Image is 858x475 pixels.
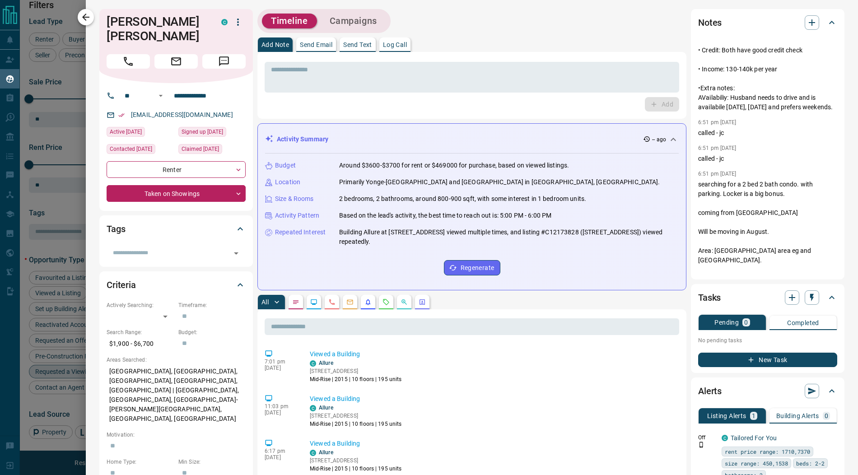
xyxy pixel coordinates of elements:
[343,42,372,48] p: Send Text
[118,112,125,118] svg: Email Verified
[698,334,837,347] p: No pending tasks
[722,435,728,441] div: condos.ca
[107,458,174,466] p: Home Type:
[275,194,314,204] p: Size & Rooms
[444,260,500,275] button: Regenerate
[698,442,704,448] svg: Push Notification Only
[178,328,246,336] p: Budget:
[178,458,246,466] p: Min Size:
[731,434,777,442] a: Tailored For You
[202,54,246,69] span: Message
[698,180,837,284] p: searching for a 2 bed 2 bath condo. with parking. Locker is a big bonus. coming from [GEOGRAPHIC_...
[339,194,586,204] p: 2 bedrooms, 2 bathrooms, around 800-900 sqft, with some interest in 1 bedroom units.
[107,274,246,296] div: Criteria
[339,161,569,170] p: Around $3600-$3700 for rent or $469000 for purchase, based on viewed listings.
[796,459,825,468] span: beds: 2-2
[364,298,372,306] svg: Listing Alerts
[107,328,174,336] p: Search Range:
[698,380,837,402] div: Alerts
[383,42,407,48] p: Log Call
[698,353,837,367] button: New Task
[110,144,152,154] span: Contacted [DATE]
[346,298,354,306] svg: Emails
[261,42,289,48] p: Add Note
[744,319,748,326] p: 0
[707,413,746,419] p: Listing Alerts
[110,127,142,136] span: Active [DATE]
[698,384,722,398] h2: Alerts
[319,360,333,366] a: Allure
[698,290,721,305] h2: Tasks
[776,413,819,419] p: Building Alerts
[310,412,401,420] p: [STREET_ADDRESS]
[107,161,246,178] div: Renter
[698,12,837,33] div: Notes
[419,298,426,306] svg: Agent Actions
[725,459,788,468] span: size range: 450,1538
[107,364,246,426] p: [GEOGRAPHIC_DATA], [GEOGRAPHIC_DATA], [GEOGRAPHIC_DATA], [GEOGRAPHIC_DATA], [GEOGRAPHIC_DATA] | [...
[230,247,242,260] button: Open
[265,365,296,371] p: [DATE]
[292,298,299,306] svg: Notes
[107,431,246,439] p: Motivation:
[275,211,319,220] p: Activity Pattern
[277,135,328,144] p: Activity Summary
[107,356,246,364] p: Areas Searched:
[107,301,174,309] p: Actively Searching:
[182,144,219,154] span: Claimed [DATE]
[339,177,660,187] p: Primarily Yonge-[GEOGRAPHIC_DATA] and [GEOGRAPHIC_DATA] in [GEOGRAPHIC_DATA], [GEOGRAPHIC_DATA].
[382,298,390,306] svg: Requests
[319,449,333,456] a: Allure
[265,410,296,416] p: [DATE]
[319,405,333,411] a: Allure
[339,211,551,220] p: Based on the lead's activity, the best time to reach out is: 5:00 PM - 6:00 PM
[262,14,317,28] button: Timeline
[265,359,296,365] p: 7:01 pm
[310,394,676,404] p: Viewed a Building
[652,135,666,144] p: -- ago
[265,131,679,148] div: Activity Summary-- ago
[698,287,837,308] div: Tasks
[107,336,174,351] p: $1,900 - $6,700
[310,420,401,428] p: Mid-Rise | 2015 | 10 floors | 195 units
[107,218,246,240] div: Tags
[261,299,269,305] p: All
[107,54,150,69] span: Call
[107,14,208,43] h1: [PERSON_NAME] [PERSON_NAME]
[178,127,246,140] div: Wed Jul 06 2022
[107,185,246,202] div: Taken on Showings
[131,111,233,118] a: [EMAIL_ADDRESS][DOMAIN_NAME]
[401,298,408,306] svg: Opportunities
[698,171,737,177] p: 6:51 pm [DATE]
[107,278,136,292] h2: Criteria
[310,439,676,448] p: Viewed a Building
[275,161,296,170] p: Budget
[339,228,679,247] p: Building Allure at [STREET_ADDRESS] viewed multiple times, and listing #C12173828 ([STREET_ADDRES...
[698,433,716,442] p: Off
[310,456,401,465] p: [STREET_ADDRESS]
[265,454,296,461] p: [DATE]
[714,319,739,326] p: Pending
[182,127,223,136] span: Signed up [DATE]
[825,413,828,419] p: 0
[787,320,819,326] p: Completed
[275,228,326,237] p: Repeated Interest
[107,144,174,157] div: Mon Jun 09 2025
[265,403,296,410] p: 11:03 pm
[155,90,166,101] button: Open
[275,177,300,187] p: Location
[698,128,837,138] p: called - jc
[698,119,737,126] p: 6:51 pm [DATE]
[107,222,125,236] h2: Tags
[178,301,246,309] p: Timeframe:
[698,15,722,30] h2: Notes
[310,465,401,473] p: Mid-Rise | 2015 | 10 floors | 195 units
[321,14,386,28] button: Campaigns
[310,349,676,359] p: Viewed a Building
[698,145,737,151] p: 6:51 pm [DATE]
[265,448,296,454] p: 6:17 pm
[310,298,317,306] svg: Lead Browsing Activity
[310,360,316,367] div: condos.ca
[310,367,401,375] p: [STREET_ADDRESS]
[300,42,332,48] p: Send Email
